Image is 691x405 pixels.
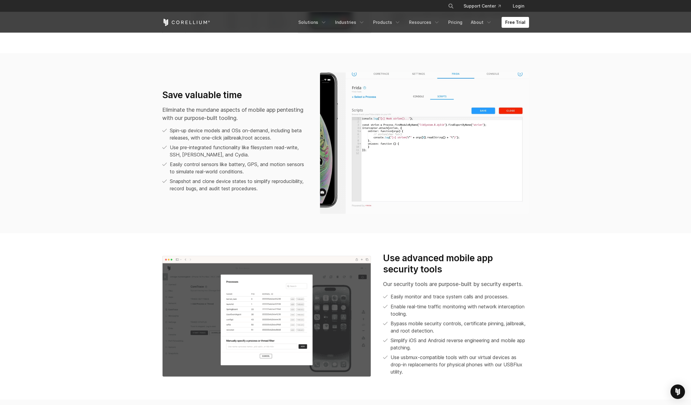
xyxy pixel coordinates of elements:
[320,72,529,214] img: Screenshot of Corellium's Frida in scripts.
[162,19,210,26] a: Corellium Home
[162,89,308,101] h3: Save valuable time
[383,280,529,288] p: Our security tools are purpose-built by security experts.
[162,256,371,377] img: CoreTrace Processes in Corellium's virtual hardware platform
[391,354,529,375] span: Use usbmux-compatible tools with our virtual devices as drop-in replacements for physical phones ...
[170,127,308,141] p: Spin-up device models and OSs on-demand, including beta releases, with one-click jailbreak/root a...
[170,144,308,158] p: Use pre-integrated functionality like filesystem read-write, SSH, [PERSON_NAME], and Cydia.
[170,178,308,192] p: Snapshot and clone device states to simplify reproducibility, record bugs, and audit test procedu...
[295,17,529,28] div: Navigation Menu
[383,252,529,275] h3: Use advanced mobile app security tools
[391,320,529,334] p: Bypass mobile security controls, certificate pinning, jailbreak, and root detection.
[441,1,529,11] div: Navigation Menu
[405,17,443,28] a: Resources
[170,161,308,175] p: Easily control sensors like battery, GPS, and motion sensors to simulate real-world conditions.
[459,1,506,11] a: Support Center
[331,17,368,28] a: Industries
[369,17,404,28] a: Products
[445,17,466,28] a: Pricing
[391,303,529,317] p: Enable real-time traffic monitoring with network interception tooling.
[391,293,509,300] p: Easily monitor and trace system calls and processes.
[508,1,529,11] a: Login
[295,17,330,28] a: Solutions
[391,337,529,351] p: Simplify iOS and Android reverse engineering and mobile app patching.
[467,17,496,28] a: About
[162,106,308,122] p: Eliminate the mundane aspects of mobile app pentesting with our purpose-built tooling.
[445,1,456,11] button: Search
[502,17,529,28] a: Free Trial
[670,384,685,399] div: Open Intercom Messenger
